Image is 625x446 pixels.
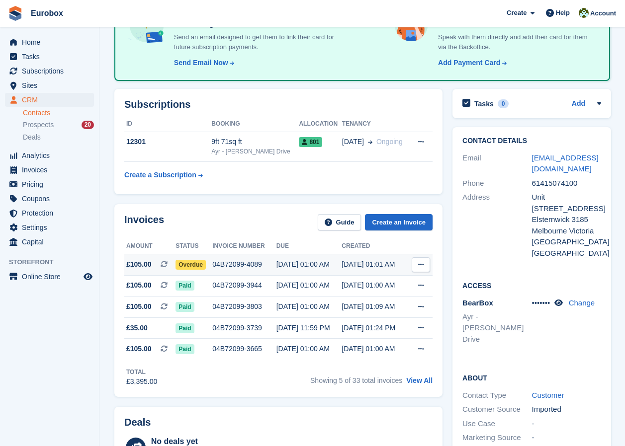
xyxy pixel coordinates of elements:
[5,206,94,220] a: menu
[532,432,602,444] div: -
[22,221,82,234] span: Settings
[5,221,94,234] a: menu
[299,116,342,132] th: Allocation
[176,238,212,254] th: Status
[174,58,228,68] div: Send Email Now
[342,259,407,270] div: [DATE] 01:01 AM
[532,391,564,399] a: Customer
[22,270,82,284] span: Online Store
[532,225,602,237] div: Melbourne Victoria
[342,137,364,147] span: [DATE]
[22,235,82,249] span: Capital
[462,178,532,189] div: Phone
[5,78,94,92] a: menu
[5,163,94,177] a: menu
[572,98,585,110] a: Add
[124,214,164,230] h2: Invoices
[462,372,601,382] h2: About
[176,323,194,333] span: Paid
[5,270,94,284] a: menu
[474,99,494,108] h2: Tasks
[124,166,203,184] a: Create a Subscription
[276,259,342,270] div: [DATE] 01:00 AM
[299,137,322,147] span: 801
[22,93,82,107] span: CRM
[126,368,157,376] div: Total
[170,32,353,52] p: Send an email designed to get them to link their card for future subscription payments.
[342,301,407,312] div: [DATE] 01:09 AM
[176,344,194,354] span: Paid
[462,390,532,401] div: Contact Type
[276,301,342,312] div: [DATE] 01:00 AM
[462,192,532,259] div: Address
[342,116,410,132] th: Tenancy
[5,64,94,78] a: menu
[176,302,194,312] span: Paid
[211,137,299,147] div: 9ft 71sq ft
[124,137,211,147] div: 12301
[211,147,299,156] div: Ayr - [PERSON_NAME] Drive
[23,133,41,142] span: Deals
[22,149,82,162] span: Analytics
[532,298,550,307] span: •••••••
[532,178,602,189] div: 61415074100
[212,259,276,270] div: 04B72099-4089
[434,32,597,52] p: Speak with them directly and add their card for them via the Backoffice.
[212,301,276,312] div: 04B72099-3803
[532,214,602,225] div: Elsternwick 3185
[126,344,152,354] span: £105.00
[406,376,433,384] a: View All
[23,120,94,130] a: Prospects 20
[507,8,527,18] span: Create
[310,376,402,384] span: Showing 5 of 33 total invoices
[5,50,94,64] a: menu
[276,238,342,254] th: Due
[318,214,361,230] a: Guide
[8,6,23,21] img: stora-icon-8386f47178a22dfd0bd8f6a31ec36ba5ce8667c1dd55bd0f319d3a0aa187defe.svg
[22,78,82,92] span: Sites
[276,344,342,354] div: [DATE] 01:00 AM
[5,177,94,191] a: menu
[22,206,82,220] span: Protection
[82,271,94,283] a: Preview store
[212,280,276,291] div: 04B72099-3944
[438,58,500,68] div: Add Payment Card
[124,99,433,110] h2: Subscriptions
[9,257,99,267] span: Storefront
[212,323,276,333] div: 04B72099-3739
[462,311,532,345] li: Ayr - [PERSON_NAME] Drive
[22,35,82,49] span: Home
[498,99,509,108] div: 0
[462,298,493,307] span: BearBox
[276,323,342,333] div: [DATE] 11:59 PM
[211,116,299,132] th: Booking
[126,301,152,312] span: £105.00
[434,58,508,68] a: Add Payment Card
[342,344,407,354] div: [DATE] 01:00 AM
[5,35,94,49] a: menu
[5,149,94,162] a: menu
[365,214,433,230] a: Create an Invoice
[5,192,94,206] a: menu
[462,418,532,430] div: Use Case
[532,192,602,214] div: Unit [STREET_ADDRESS]
[376,138,403,146] span: Ongoing
[27,5,67,21] a: Eurobox
[590,8,616,18] span: Account
[124,238,176,254] th: Amount
[22,64,82,78] span: Subscriptions
[212,238,276,254] th: Invoice number
[22,163,82,177] span: Invoices
[532,404,602,415] div: Imported
[556,8,570,18] span: Help
[126,280,152,291] span: £105.00
[5,235,94,249] a: menu
[124,417,151,428] h2: Deals
[579,8,589,18] img: Lorna Russell
[342,280,407,291] div: [DATE] 01:00 AM
[276,280,342,291] div: [DATE] 01:00 AM
[22,192,82,206] span: Coupons
[212,344,276,354] div: 04B72099-3665
[462,432,532,444] div: Marketing Source
[22,177,82,191] span: Pricing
